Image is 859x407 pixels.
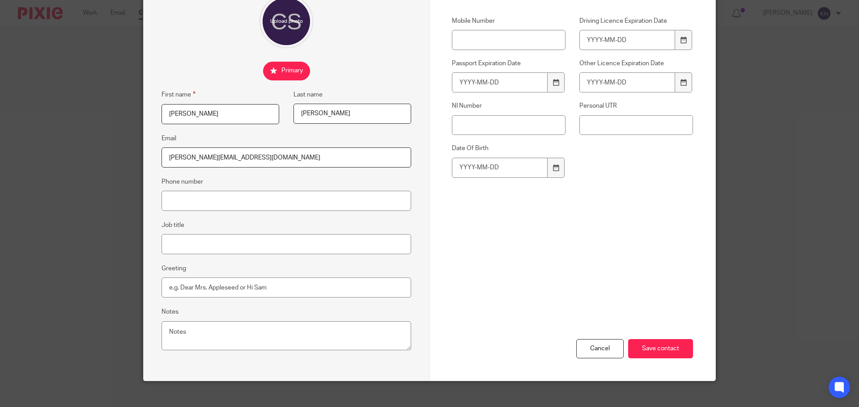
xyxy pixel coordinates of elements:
label: Greeting [162,264,186,273]
input: YYYY-MM-DD [452,72,548,92]
label: Phone number [162,177,203,186]
label: Job title [162,221,184,230]
label: Email [162,134,176,143]
input: YYYY-MM-DD [579,72,675,92]
label: Passport Expiration Date [452,59,566,68]
label: Mobile Number [452,17,566,25]
label: NI Number [452,101,566,110]
label: Other Licence Expiration Date [579,59,693,68]
label: Notes [162,307,179,316]
input: YYYY-MM-DD [452,158,548,178]
input: Save contact [628,339,693,358]
input: e.g. Dear Mrs. Appleseed or Hi Sam [162,277,411,298]
label: Date Of Birth [452,144,566,153]
label: Last name [293,90,323,99]
label: Driving Licence Expiration Date [579,17,693,25]
label: First name [162,89,196,100]
input: YYYY-MM-DD [579,30,675,50]
label: Personal UTR [579,101,693,110]
div: Cancel [576,339,624,358]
